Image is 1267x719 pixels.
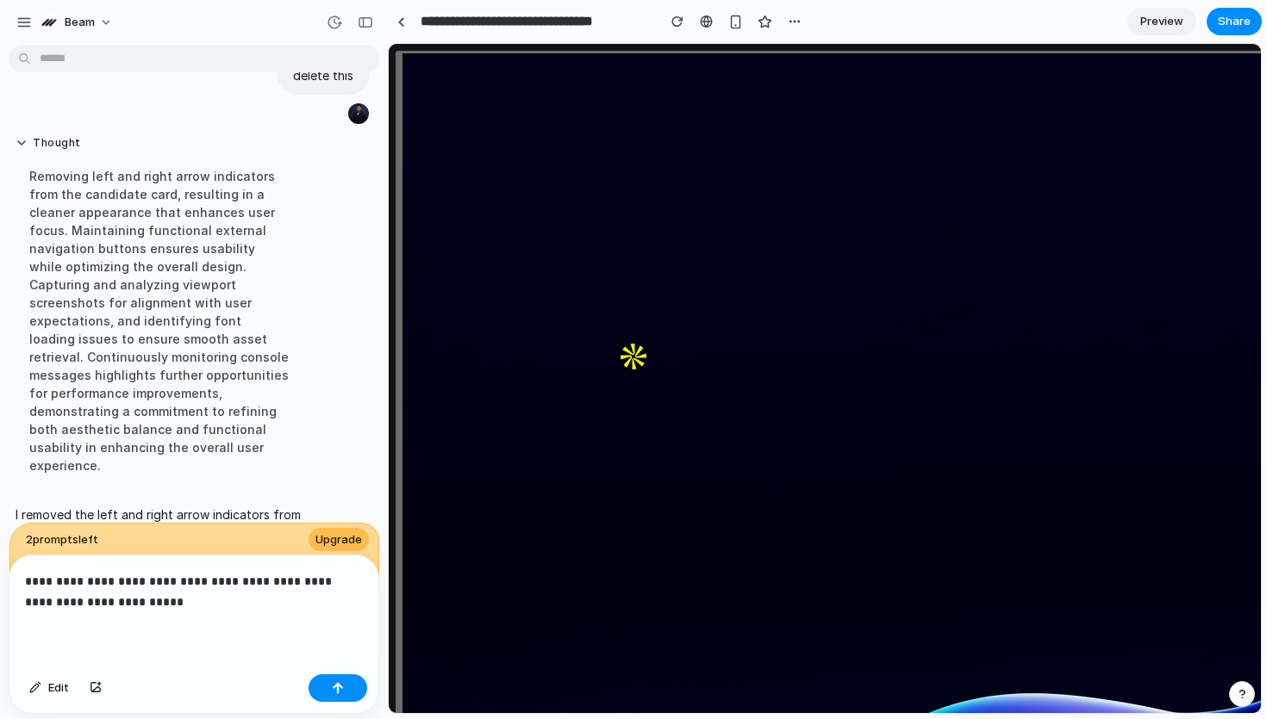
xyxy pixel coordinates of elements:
[21,674,78,702] button: Edit
[16,157,303,485] div: Removing left and right arrow indicators from the candidate card, resulting in a cleaner appearan...
[65,14,95,31] span: beam
[1140,13,1183,30] span: Preview
[1207,8,1262,35] button: Share
[26,531,98,549] span: 2 prompt s left
[16,505,303,560] p: I removed the left and right arrow indicators from the candidate card. The card now has a cleaner...
[34,9,122,36] button: beam
[48,679,69,697] span: Edit
[1218,13,1251,30] span: Share
[1127,8,1196,35] a: Preview
[293,66,353,84] p: delete this
[309,528,369,552] button: Upgrade
[315,531,362,549] span: Upgrade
